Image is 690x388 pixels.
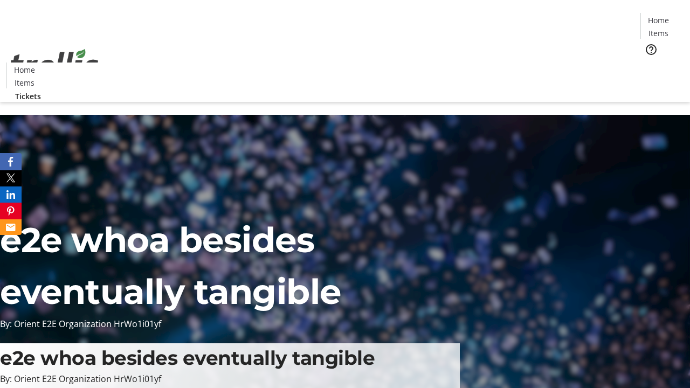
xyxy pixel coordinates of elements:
span: Home [14,64,35,75]
a: Home [7,64,42,75]
a: Items [7,77,42,88]
span: Home [648,15,669,26]
span: Tickets [15,91,41,102]
span: Items [15,77,34,88]
button: Help [640,39,662,60]
a: Items [641,27,675,39]
a: Home [641,15,675,26]
span: Items [648,27,668,39]
a: Tickets [640,63,684,74]
span: Tickets [649,63,675,74]
a: Tickets [6,91,50,102]
img: Orient E2E Organization HrWo1i01yf's Logo [6,37,102,91]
